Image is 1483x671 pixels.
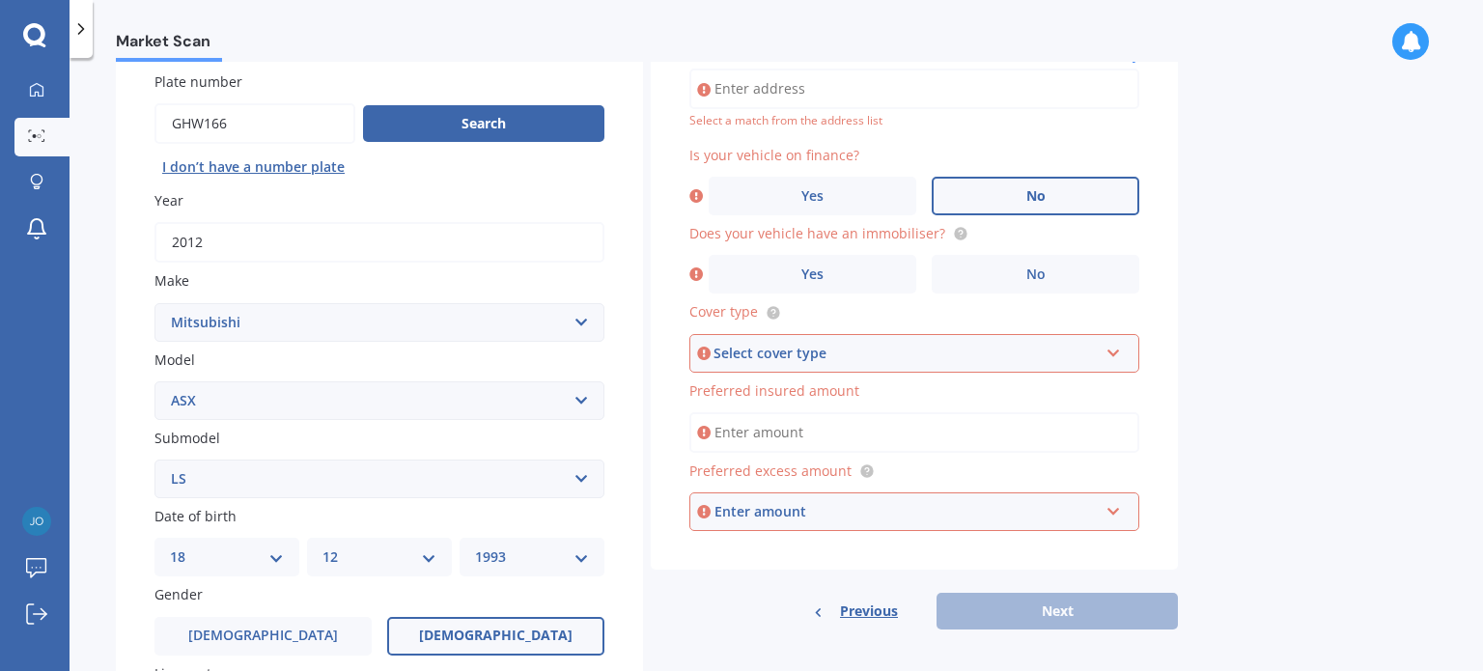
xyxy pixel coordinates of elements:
span: Year [154,191,183,210]
span: Plate number [154,72,242,91]
span: [DEMOGRAPHIC_DATA] [188,628,338,644]
button: I don’t have a number plate [154,152,352,182]
div: Select a match from the address list [689,113,1139,129]
input: Enter address [689,69,1139,109]
span: [DEMOGRAPHIC_DATA] [419,628,573,644]
span: Model [154,350,195,369]
span: No [1026,266,1046,283]
div: Enter amount [714,501,1099,522]
span: Submodel [154,429,220,447]
span: Does your vehicle have an immobiliser? [689,224,945,242]
span: Date of birth [154,507,237,525]
span: No [1026,188,1046,205]
img: 25b5ad0b41e2a94e2b0073f14615cf1f [22,507,51,536]
span: Preferred insured amount [689,381,859,400]
span: Market Scan [116,32,222,58]
span: Is your vehicle on finance? [689,146,859,164]
input: YYYY [154,222,604,263]
input: Enter amount [689,412,1139,453]
span: Previous [840,597,898,626]
div: Select cover type [714,343,1098,364]
input: Enter plate number [154,103,355,144]
span: Make [154,272,189,291]
span: Yes [801,266,824,283]
button: Search [363,105,604,142]
span: Gender [154,586,203,604]
span: Cover type [689,303,758,322]
span: Yes [801,188,824,205]
span: Preferred excess amount [689,461,852,480]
